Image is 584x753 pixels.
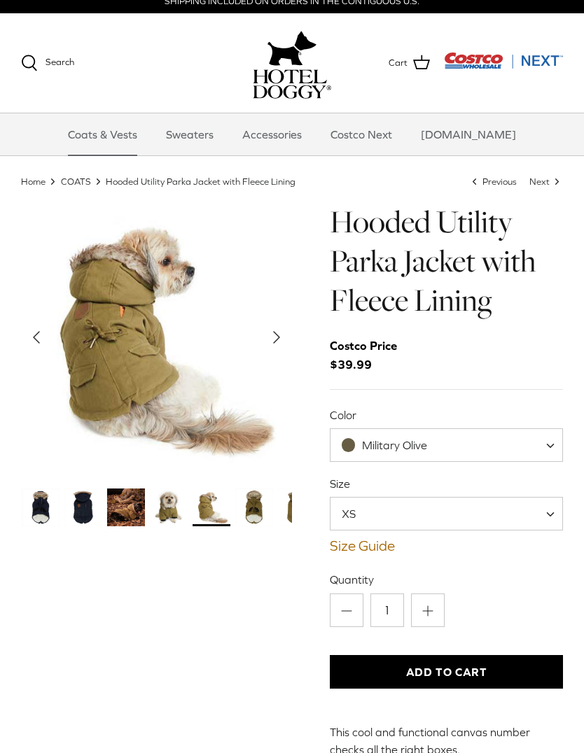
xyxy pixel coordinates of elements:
[482,176,517,186] span: Previous
[235,488,273,526] a: Thumbnail Link
[330,572,563,587] label: Quantity
[55,113,150,155] a: Coats & Vests
[46,57,74,67] span: Search
[21,55,74,71] a: Search
[389,56,408,71] span: Cart
[444,61,563,71] a: Visit Costco Next
[330,202,563,321] h1: Hooded Utility Parka Jacket with Fleece Lining
[469,176,519,186] a: Previous
[330,476,563,491] label: Size
[193,488,230,526] a: Thumbnail Link
[330,337,397,356] div: Costco Price
[330,407,563,423] label: Color
[153,113,226,155] a: Sweaters
[253,27,331,99] a: hoteldoggy.com hoteldoggycom
[106,176,296,186] a: Hooded Utility Parka Jacket with Fleece Lining
[107,488,145,526] a: Thumbnail Link
[22,488,60,526] a: Thumbnail Link
[64,488,102,526] a: Thumbnail Link
[444,52,563,69] img: Costco Next
[389,54,430,72] a: Cart
[529,176,550,186] span: Next
[331,438,455,453] span: Military Olive
[529,176,563,186] a: Next
[318,113,405,155] a: Costco Next
[150,488,188,526] a: Thumbnail Link
[330,337,411,374] span: $39.99
[21,202,292,473] a: Show Gallery
[330,497,563,530] span: XS
[370,593,404,627] input: Quantity
[330,428,563,462] span: Military Olive
[230,113,314,155] a: Accessories
[331,506,384,521] span: XS
[330,537,563,554] a: Size Guide
[261,322,292,353] button: Next
[21,322,52,353] button: Previous
[21,176,46,186] a: Home
[267,27,317,69] img: hoteldoggy.com
[61,176,91,186] a: COATS
[408,113,529,155] a: [DOMAIN_NAME]
[253,69,331,99] img: hoteldoggycom
[21,175,563,188] nav: Breadcrumbs
[330,655,563,689] button: Add to Cart
[362,439,427,451] span: Military Olive
[278,488,316,526] a: Thumbnail Link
